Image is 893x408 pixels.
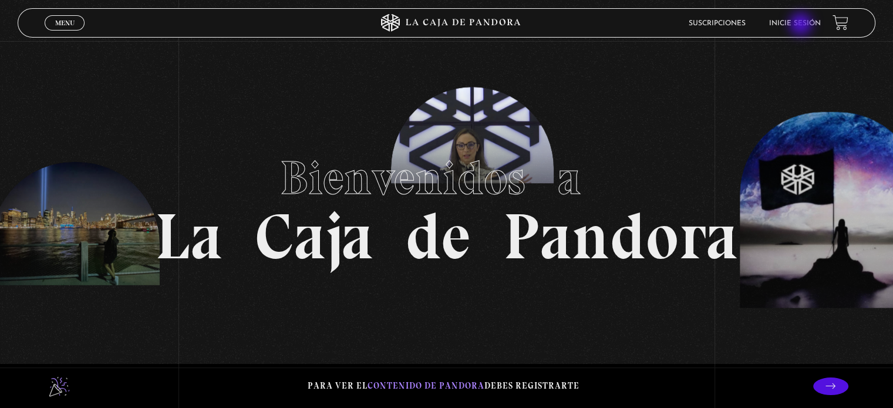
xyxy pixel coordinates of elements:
[368,380,484,391] span: contenido de Pandora
[689,20,746,27] a: Suscripciones
[51,29,79,38] span: Cerrar
[833,15,848,31] a: View your shopping cart
[308,378,579,394] p: Para ver el debes registrarte
[55,19,75,26] span: Menu
[280,150,614,206] span: Bienvenidos a
[155,140,738,269] h1: La Caja de Pandora
[769,20,821,27] a: Inicie sesión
